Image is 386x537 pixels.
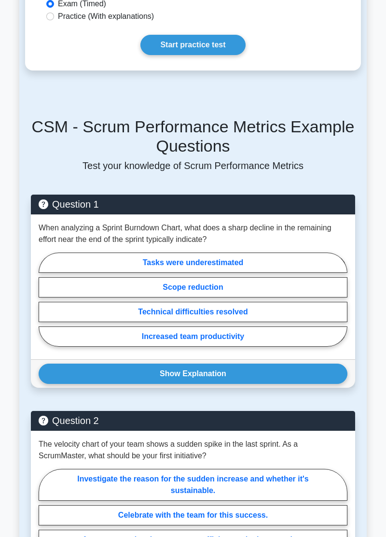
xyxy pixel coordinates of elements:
[58,11,154,22] label: Practice (With explanations)
[39,326,347,347] label: Increased team productivity
[39,198,347,210] h5: Question 1
[31,117,355,156] h5: CSM - Scrum Performance Metrics Example Questions
[39,222,347,245] p: When analyzing a Sprint Burndown Chart, what does a sharp decline in the remaining effort near th...
[39,415,347,426] h5: Question 2
[39,277,347,297] label: Scope reduction
[39,302,347,322] label: Technical difficulties resolved
[39,364,347,384] button: Show Explanation
[39,253,347,273] label: Tasks were underestimated
[39,438,347,462] p: The velocity chart of your team shows a sudden spike in the last sprint. As a ScrumMaster, what s...
[140,35,245,55] a: Start practice test
[39,505,347,525] label: Celebrate with the team for this success.
[39,469,347,501] label: Investigate the reason for the sudden increase and whether it's sustainable.
[31,160,355,171] p: Test your knowledge of Scrum Performance Metrics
